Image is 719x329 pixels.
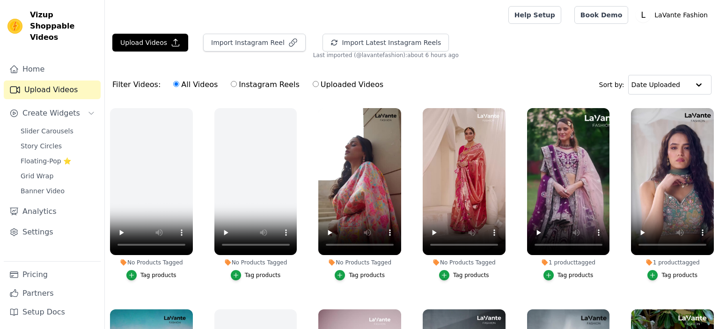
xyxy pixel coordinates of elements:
[641,10,646,20] text: L
[318,259,401,266] div: No Products Tagged
[4,284,101,303] a: Partners
[508,6,561,24] a: Help Setup
[230,79,300,91] label: Instagram Reels
[21,171,53,181] span: Grid Wrap
[312,79,384,91] label: Uploaded Videos
[4,223,101,241] a: Settings
[313,51,459,59] span: Last imported (@ lavantefashion ): about 6 hours ago
[651,7,712,23] p: LaVante Fashion
[543,270,594,280] button: Tag products
[110,259,193,266] div: No Products Tagged
[21,186,65,196] span: Banner Video
[112,74,389,95] div: Filter Videos:
[21,141,62,151] span: Story Circles
[423,259,506,266] div: No Products Tagged
[22,108,80,119] span: Create Widgets
[335,270,385,280] button: Tag products
[439,270,489,280] button: Tag products
[4,265,101,284] a: Pricing
[173,81,179,87] input: All Videos
[599,75,712,95] div: Sort by:
[558,271,594,279] div: Tag products
[661,271,697,279] div: Tag products
[173,79,218,91] label: All Videos
[203,34,306,51] button: Import Instagram Reel
[453,271,489,279] div: Tag products
[313,81,319,87] input: Uploaded Videos
[15,139,101,153] a: Story Circles
[21,156,71,166] span: Floating-Pop ⭐
[30,9,97,43] span: Vizup Shoppable Videos
[4,60,101,79] a: Home
[126,270,176,280] button: Tag products
[4,104,101,123] button: Create Widgets
[4,303,101,322] a: Setup Docs
[574,6,628,24] a: Book Demo
[245,271,281,279] div: Tag products
[15,124,101,138] a: Slider Carousels
[636,7,712,23] button: L LaVante Fashion
[631,259,714,266] div: 1 product tagged
[214,259,297,266] div: No Products Tagged
[112,34,188,51] button: Upload Videos
[15,169,101,183] a: Grid Wrap
[15,154,101,168] a: Floating-Pop ⭐
[349,271,385,279] div: Tag products
[231,270,281,280] button: Tag products
[4,202,101,221] a: Analytics
[647,270,697,280] button: Tag products
[7,19,22,34] img: Vizup
[21,126,73,136] span: Slider Carousels
[527,259,610,266] div: 1 product tagged
[140,271,176,279] div: Tag products
[323,34,449,51] button: Import Latest Instagram Reels
[231,81,237,87] input: Instagram Reels
[4,80,101,99] a: Upload Videos
[15,184,101,197] a: Banner Video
